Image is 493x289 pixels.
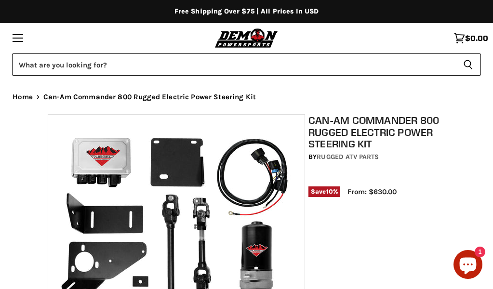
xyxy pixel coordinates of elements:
[308,114,449,150] h1: Can-Am Commander 800 Rugged Electric Power Steering Kit
[449,27,493,49] a: $0.00
[308,186,340,197] span: Save %
[451,250,485,281] inbox-online-store-chat: Shopify online store chat
[326,188,333,195] span: 10
[43,93,256,101] span: Can-Am Commander 800 Rugged Electric Power Steering Kit
[308,152,449,162] div: by
[213,27,280,49] img: Demon Powersports
[455,53,481,76] button: Search
[465,34,488,42] span: $0.00
[12,53,481,76] form: Product
[317,153,379,161] a: Rugged ATV Parts
[347,187,397,196] span: From: $630.00
[12,53,455,76] input: Search
[13,93,33,101] a: Home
